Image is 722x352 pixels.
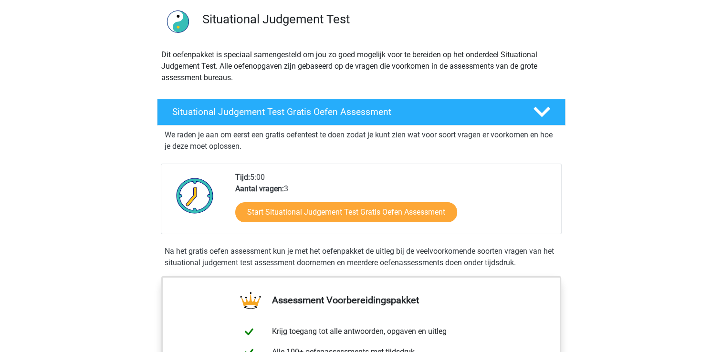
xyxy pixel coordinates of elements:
h4: Situational Judgement Test Gratis Oefen Assessment [172,106,518,117]
img: situational judgement test [157,1,198,41]
p: We raden je aan om eerst een gratis oefentest te doen zodat je kunt zien wat voor soort vragen er... [165,129,558,152]
div: 5:00 3 [228,172,561,234]
img: Klok [171,172,219,219]
a: Start Situational Judgement Test Gratis Oefen Assessment [235,202,457,222]
b: Tijd: [235,173,250,182]
a: Situational Judgement Test Gratis Oefen Assessment [153,99,569,125]
p: Dit oefenpakket is speciaal samengesteld om jou zo goed mogelijk voor te bereiden op het onderdee... [161,49,561,83]
b: Aantal vragen: [235,184,284,193]
h3: Situational Judgement Test [202,12,558,27]
div: Na het gratis oefen assessment kun je met het oefenpakket de uitleg bij de veelvoorkomende soorte... [161,246,562,269]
